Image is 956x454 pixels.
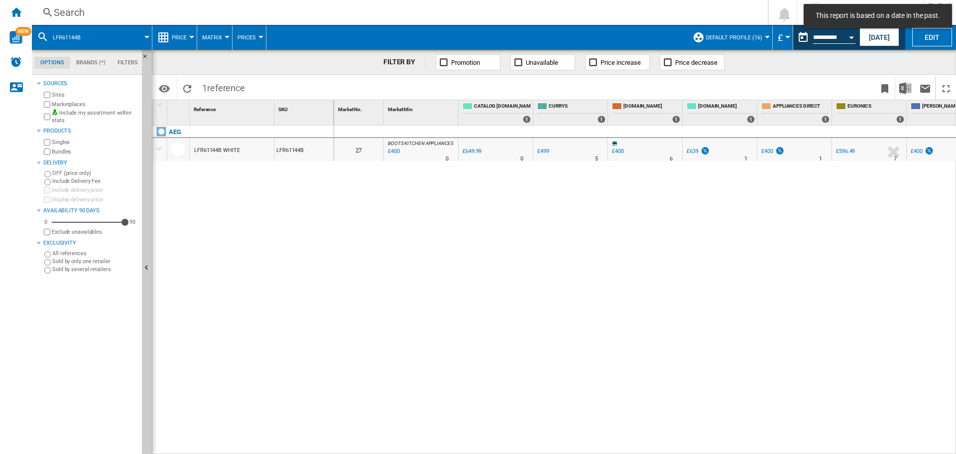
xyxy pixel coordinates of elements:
[706,34,762,41] span: Default profile (16)
[760,147,785,156] div: £400
[585,54,650,70] button: Price increase
[54,5,742,19] div: Search
[386,100,458,116] div: Sort None
[793,27,813,47] button: md-calendar
[936,76,956,100] button: Maximize
[15,27,31,36] span: NEW
[597,116,605,123] div: 1 offers sold by CURRYS
[875,76,895,100] button: Bookmark this report
[44,101,50,108] input: Marketplaces
[44,196,50,203] input: Display delivery price
[899,82,911,94] img: excel-24x24.png
[336,100,383,116] div: Market No. Sort None
[773,25,793,50] md-menu: Currency
[172,25,192,50] button: Price
[446,154,449,164] div: Delivery Time : 0 day
[112,57,144,69] md-tab-item: Filters
[194,139,240,162] div: LFR61144B WHITE
[44,229,50,235] input: Display delivery price
[334,138,383,161] div: 27
[693,25,767,50] div: Default profile (16)
[685,147,710,156] div: £639
[52,177,138,185] label: Include Delivery Fee
[685,100,757,125] div: [DOMAIN_NAME] 1 offers sold by AO.COM
[44,259,51,266] input: Sold by only one retailer
[911,148,923,154] div: £400
[537,148,549,154] div: £499
[759,100,832,125] div: APPLIANCES DIRECT 1 offers sold by APPLIANCES DIRECT
[142,50,154,68] button: Hide
[672,116,680,123] div: 1 offers sold by AMAZON.CO.UK
[44,187,50,193] input: Include delivery price
[53,25,91,50] button: LFR61144B
[52,91,138,99] label: Sites
[915,76,935,100] button: Send this report by email
[894,154,897,164] div: Delivery Time : 7 days
[44,92,50,98] input: Sites
[43,80,138,88] div: Sources
[773,103,830,111] span: APPLIANCES DIRECT
[43,239,138,247] div: Exclusivity
[37,25,147,50] div: LFR61144B
[44,251,51,258] input: All references
[744,154,747,164] div: Delivery Time : 1 day
[52,186,138,194] label: Include delivery price
[274,138,334,161] div: LFR61144B
[192,100,274,116] div: Sort None
[44,171,51,177] input: OFF (price only)
[52,101,138,108] label: Marketplaces
[388,141,454,146] span: BOOTS KITCHEN APPLIANCES
[474,103,531,111] span: CATALOG [DOMAIN_NAME]
[698,103,755,111] span: [DOMAIN_NAME]
[461,147,481,156] div: £649.99
[383,57,426,67] div: FILTER BY
[895,76,915,100] button: Download in Excel
[154,79,174,97] button: Options
[192,100,274,116] div: Reference Sort None
[44,139,50,146] input: Singles
[169,100,189,116] div: Sort None
[847,103,904,111] span: EURONICS
[836,148,855,154] div: £596.49
[238,25,261,50] button: Prices
[660,54,724,70] button: Price decrease
[687,148,699,154] div: £639
[819,154,822,164] div: Delivery Time : 1 day
[52,250,138,257] label: All references
[535,100,607,125] div: CURRYS 1 offers sold by CURRYS
[463,148,481,154] div: £649.99
[52,258,138,265] label: Sold by only one retailer
[52,217,125,227] md-slider: Availability
[52,139,138,146] label: Singles
[675,59,717,66] span: Price decrease
[526,59,558,66] span: Unavailable
[70,57,112,69] md-tab-item: Brands (*)
[859,28,899,46] button: [DATE]
[42,218,50,226] div: 0
[52,109,138,125] label: Include my assortment within stats
[52,266,138,273] label: Sold by several retailers
[43,159,138,167] div: Delivery
[10,56,22,68] img: alerts-logo.svg
[388,107,413,112] span: Market Min
[536,147,549,156] div: £499
[612,148,624,154] div: £400
[386,100,458,116] div: Market Min Sort None
[924,147,934,155] img: promotionV3.png
[197,76,250,97] span: 1
[706,25,767,50] button: Default profile (16)
[177,76,197,100] button: Reload
[34,57,70,69] md-tab-item: Options
[747,116,755,123] div: 1 offers sold by AO.COM
[610,100,682,125] div: [DOMAIN_NAME] 1 offers sold by AMAZON.CO.UK
[909,147,934,156] div: £400
[52,169,138,177] label: OFF (price only)
[834,100,906,125] div: EURONICS 1 offers sold by EURONICS
[623,103,680,111] span: [DOMAIN_NAME]
[207,83,245,93] span: reference
[127,218,138,226] div: 90
[52,109,58,115] img: mysite-bg-18x18.png
[778,25,788,50] button: £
